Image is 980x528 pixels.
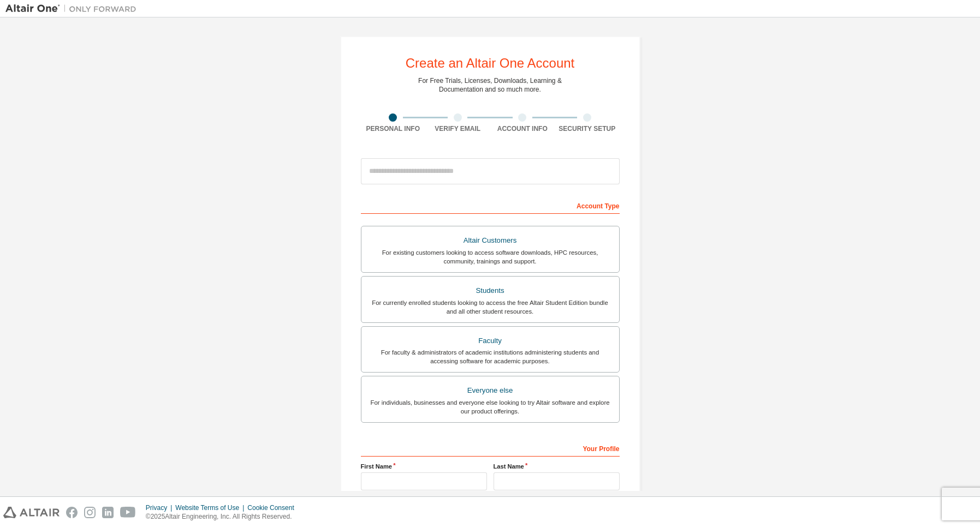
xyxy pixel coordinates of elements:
img: instagram.svg [84,507,96,518]
div: Privacy [146,503,175,512]
div: Cookie Consent [247,503,300,512]
img: youtube.svg [120,507,136,518]
div: Security Setup [555,124,620,133]
img: facebook.svg [66,507,78,518]
div: For currently enrolled students looking to access the free Altair Student Edition bundle and all ... [368,298,613,316]
div: Verify Email [425,124,490,133]
div: For faculty & administrators of academic institutions administering students and accessing softwa... [368,348,613,365]
div: Account Type [361,196,620,214]
div: For individuals, businesses and everyone else looking to try Altair software and explore our prod... [368,398,613,416]
img: altair_logo.svg [3,507,60,518]
div: Everyone else [368,383,613,398]
img: linkedin.svg [102,507,114,518]
div: For Free Trials, Licenses, Downloads, Learning & Documentation and so much more. [418,76,562,94]
div: Create an Altair One Account [406,57,575,70]
div: Altair Customers [368,233,613,248]
p: © 2025 Altair Engineering, Inc. All Rights Reserved. [146,512,301,521]
div: Your Profile [361,439,620,457]
div: For existing customers looking to access software downloads, HPC resources, community, trainings ... [368,248,613,266]
label: Last Name [494,462,620,471]
label: First Name [361,462,487,471]
div: Faculty [368,333,613,349]
div: Personal Info [361,124,426,133]
div: Website Terms of Use [175,503,247,512]
div: Students [368,283,613,298]
img: Altair One [5,3,142,14]
div: Account Info [490,124,555,133]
